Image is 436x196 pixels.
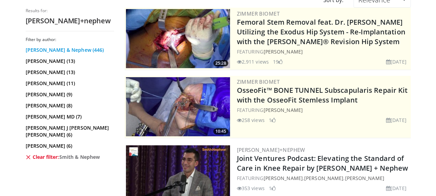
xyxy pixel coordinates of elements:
[237,116,265,124] li: 258 views
[237,17,405,46] a: Femoral Stem Removal feat. Dr. [PERSON_NAME] Utilizing the Exodus Hip System - Re-Implantation wi...
[269,185,276,192] li: 1
[345,175,384,181] a: [PERSON_NAME]
[26,8,114,14] p: Results for:
[26,47,112,54] a: [PERSON_NAME] & Nephew (446)
[126,9,230,68] img: 8704042d-15d5-4ce9-b753-6dec72ffdbb1.300x170_q85_crop-smart_upscale.jpg
[273,58,283,65] li: 19
[237,185,265,192] li: 353 views
[237,78,280,85] a: Zimmer Biomet
[26,80,112,87] a: [PERSON_NAME] (11)
[263,175,302,181] a: [PERSON_NAME]
[263,107,302,113] a: [PERSON_NAME]
[126,9,230,68] a: 25:28
[126,77,230,136] img: 2f1af013-60dc-4d4f-a945-c3496bd90c6e.300x170_q85_crop-smart_upscale.jpg
[386,116,407,124] li: [DATE]
[386,58,407,65] li: [DATE]
[59,154,100,161] span: Smith & Nephew
[26,124,112,138] a: [PERSON_NAME] J [PERSON_NAME] [PERSON_NAME] (6)
[213,60,228,66] span: 25:28
[304,175,343,181] a: [PERSON_NAME]
[26,58,112,65] a: [PERSON_NAME] (13)
[237,174,409,182] div: FEATURING , ,
[213,128,228,134] span: 10:45
[26,113,112,120] a: [PERSON_NAME] MD (7)
[269,116,276,124] li: 1
[26,154,112,161] a: Clear filter:Smith & Nephew
[26,69,112,76] a: [PERSON_NAME] (13)
[237,146,305,153] a: [PERSON_NAME]+Nephew
[26,102,112,109] a: [PERSON_NAME] (8)
[237,48,409,55] div: FEATURING
[26,91,112,98] a: [PERSON_NAME] (9)
[237,85,408,105] a: OsseoFit™ BONE TUNNEL Subscapularis Repair Kit with the OsseoFit Stemless Implant
[126,77,230,136] a: 10:45
[26,142,112,149] a: [PERSON_NAME] (6)
[237,58,269,65] li: 2,911 views
[237,10,280,17] a: Zimmer Biomet
[26,37,114,42] h3: Filter by author:
[386,185,407,192] li: [DATE]
[237,106,409,114] div: FEATURING
[237,154,408,173] a: Joint Ventures Podcast: Elevating the Standard of Care in Knee Repair by [PERSON_NAME] + Nephew
[26,16,114,25] h2: [PERSON_NAME]+nephew
[263,48,302,55] a: [PERSON_NAME]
